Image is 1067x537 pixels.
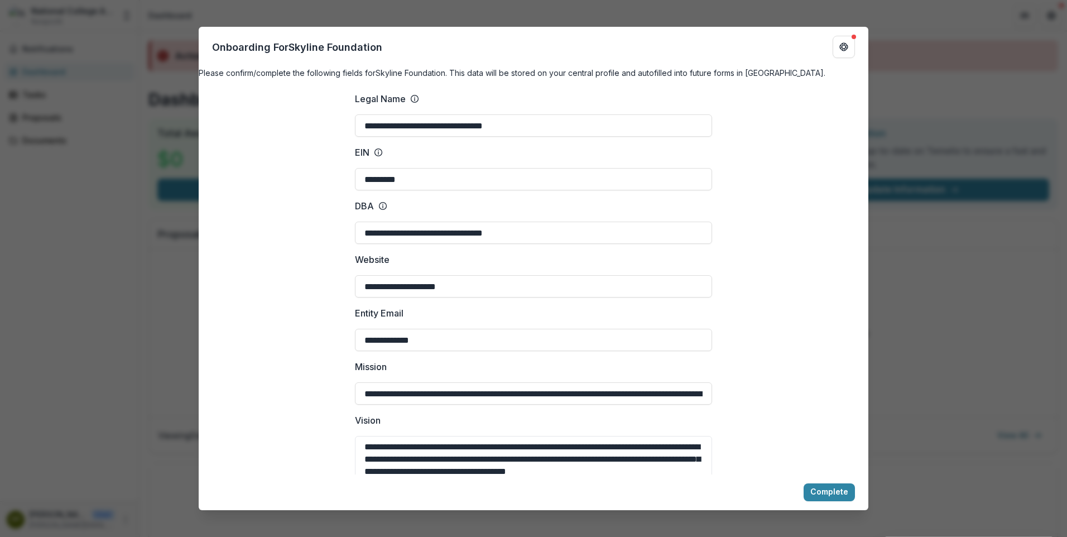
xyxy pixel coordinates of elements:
p: DBA [355,199,374,213]
p: EIN [355,146,369,159]
p: Entity Email [355,306,403,320]
p: Legal Name [355,92,406,106]
p: Mission [355,360,387,373]
p: Vision [355,414,381,427]
button: Get Help [833,36,855,58]
p: Website [355,253,390,266]
button: Complete [804,483,855,501]
p: Onboarding For Skyline Foundation [212,40,382,55]
h4: Please confirm/complete the following fields for Skyline Foundation . This data will be stored on... [199,67,868,79]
